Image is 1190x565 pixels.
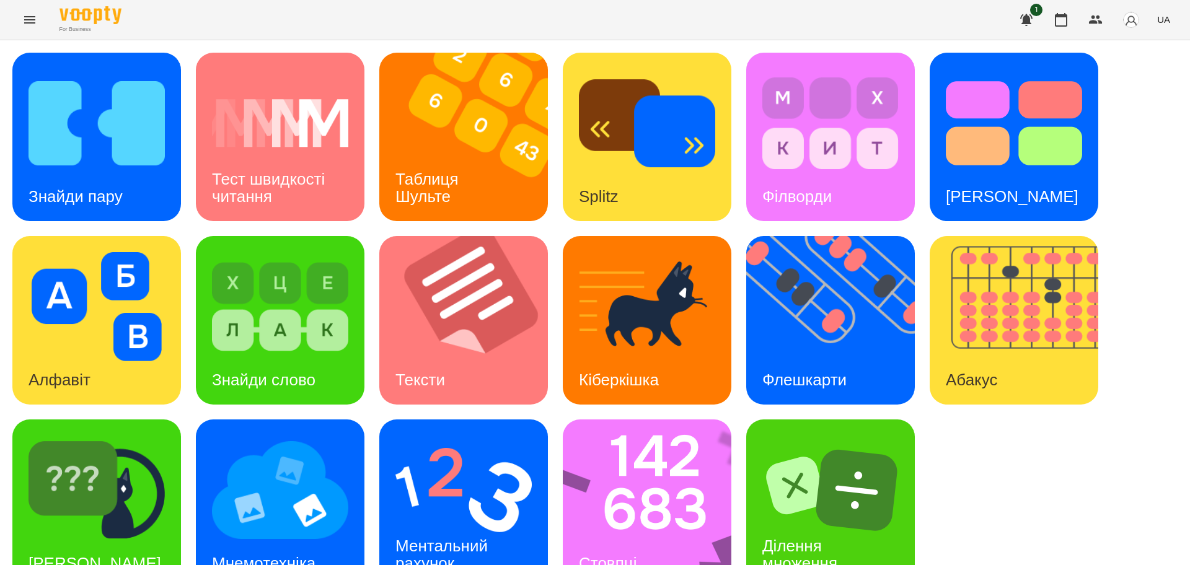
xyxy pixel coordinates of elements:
[579,69,715,178] img: Splitz
[379,236,563,405] img: Тексти
[379,53,563,221] img: Таблиця Шульте
[196,236,364,405] a: Знайди словоЗнайди слово
[212,436,348,545] img: Мнемотехніка
[196,53,364,221] a: Тест швидкості читанняТест швидкості читання
[379,53,548,221] a: Таблиця ШультеТаблиця Шульте
[12,53,181,221] a: Знайди паруЗнайди пару
[762,69,899,178] img: Філворди
[579,187,619,206] h3: Splitz
[1030,4,1042,16] span: 1
[395,170,463,205] h3: Таблиця Шульте
[29,370,90,389] h3: Алфавіт
[746,53,915,221] a: ФілвордиФілворди
[930,236,1114,405] img: Абакус
[930,236,1098,405] a: АбакусАбакус
[746,236,930,405] img: Флешкарти
[579,370,659,389] h3: Кіберкішка
[762,436,899,545] img: Ділення множення
[746,236,915,405] a: ФлешкартиФлешкарти
[395,436,532,545] img: Ментальний рахунок
[59,25,121,33] span: For Business
[946,187,1078,206] h3: [PERSON_NAME]
[946,69,1082,178] img: Тест Струпа
[29,187,123,206] h3: Знайди пару
[29,69,165,178] img: Знайди пару
[1157,13,1170,26] span: UA
[946,370,997,389] h3: Абакус
[15,5,45,35] button: Menu
[579,252,715,361] img: Кіберкішка
[395,370,445,389] h3: Тексти
[379,236,548,405] a: ТекстиТексти
[1152,8,1175,31] button: UA
[563,236,731,405] a: КіберкішкаКіберкішка
[1122,11,1140,28] img: avatar_s.png
[29,436,165,545] img: Знайди Кіберкішку
[12,236,181,405] a: АлфавітАлфавіт
[212,370,315,389] h3: Знайди слово
[29,252,165,361] img: Алфавіт
[930,53,1098,221] a: Тест Струпа[PERSON_NAME]
[212,170,329,205] h3: Тест швидкості читання
[59,6,121,24] img: Voopty Logo
[563,53,731,221] a: SplitzSplitz
[212,69,348,178] img: Тест швидкості читання
[212,252,348,361] img: Знайди слово
[762,370,847,389] h3: Флешкарти
[762,187,832,206] h3: Філворди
